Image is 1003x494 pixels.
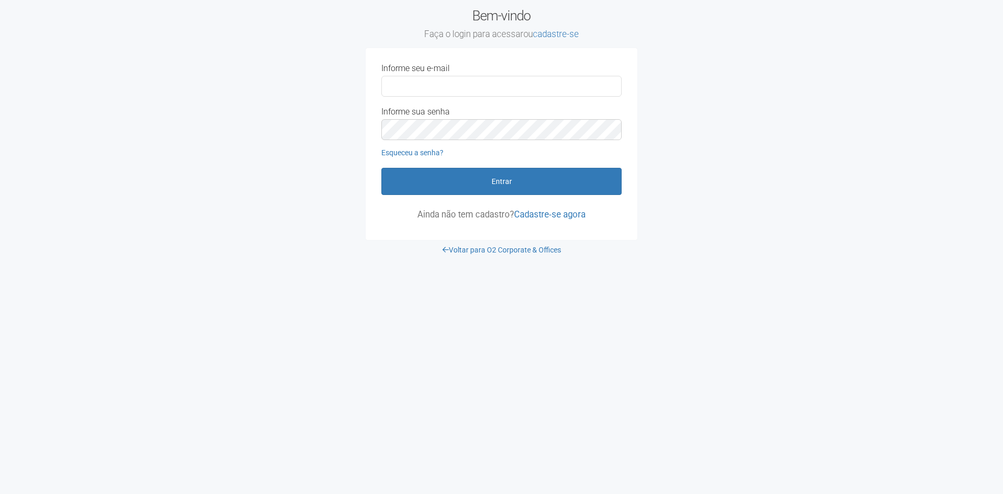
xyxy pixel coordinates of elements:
[366,8,637,40] h2: Bem-vindo
[523,29,579,39] span: ou
[381,107,450,117] label: Informe sua senha
[533,29,579,39] a: cadastre-se
[381,168,622,195] button: Entrar
[366,29,637,40] small: Faça o login para acessar
[442,246,561,254] a: Voltar para O2 Corporate & Offices
[381,148,444,157] a: Esqueceu a senha?
[514,209,586,220] a: Cadastre-se agora
[381,210,622,219] p: Ainda não tem cadastro?
[381,64,450,73] label: Informe seu e-mail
